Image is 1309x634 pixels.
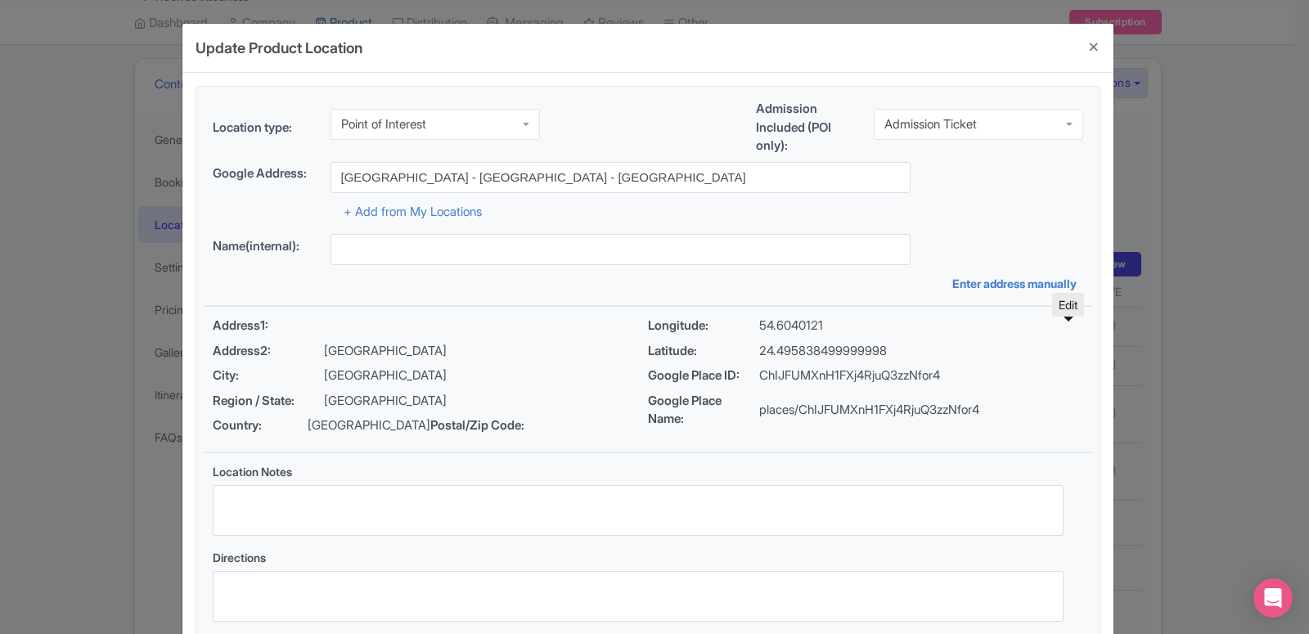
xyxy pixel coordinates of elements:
[213,317,324,335] span: Address1:
[213,237,317,256] label: Name(internal):
[952,275,1083,292] a: Enter address manually
[213,119,317,137] label: Location type:
[324,392,447,411] p: [GEOGRAPHIC_DATA]
[213,342,324,361] span: Address2:
[324,342,447,361] p: [GEOGRAPHIC_DATA]
[331,162,911,193] input: Search address
[759,342,887,361] p: 24.495838499999998
[213,551,266,564] span: Directions
[213,416,308,435] span: Country:
[213,465,292,479] span: Location Notes
[341,117,426,132] div: Point of Interest
[344,204,482,219] a: + Add from My Locations
[308,416,430,435] p: [GEOGRAPHIC_DATA]
[1253,578,1293,618] div: Open Intercom Messenger
[324,366,447,385] p: [GEOGRAPHIC_DATA]
[213,392,324,411] span: Region / State:
[759,401,979,420] p: places/ChIJFUMXnH1FXj4RjuQ3zzNfor4
[884,117,977,132] div: Admission Ticket
[648,366,759,385] span: Google Place ID:
[759,366,940,385] p: ChIJFUMXnH1FXj4RjuQ3zzNfor4
[1074,24,1113,70] button: Close
[648,392,759,429] span: Google Place Name:
[430,416,542,435] span: Postal/Zip Code:
[196,37,362,59] h4: Update Product Location
[213,164,317,183] label: Google Address:
[759,317,823,335] p: 54.6040121
[648,342,759,361] span: Latitude:
[1052,293,1084,317] div: Edit
[756,100,861,155] label: Admission Included (POI only):
[213,366,324,385] span: City:
[648,317,759,335] span: Longitude:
